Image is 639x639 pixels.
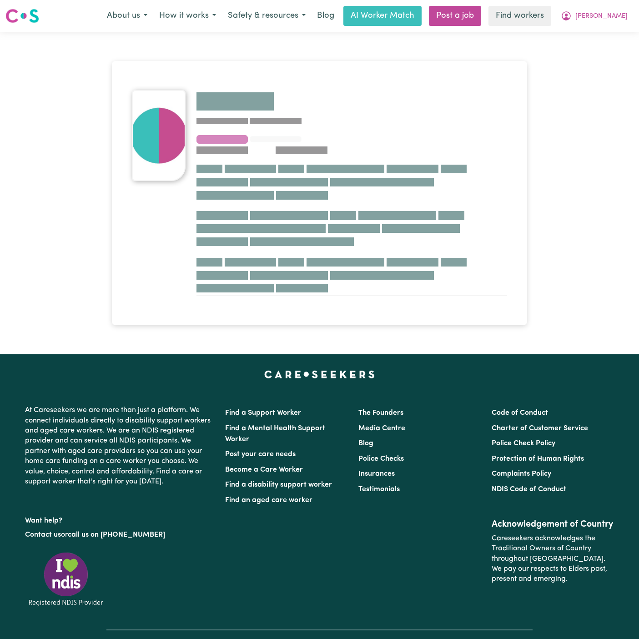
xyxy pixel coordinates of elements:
[25,512,214,526] p: Want help?
[225,497,312,504] a: Find an aged care worker
[25,402,214,490] p: At Careseekers we are more than just a platform. We connect individuals directly to disability su...
[343,6,422,26] a: AI Worker Match
[5,5,39,26] a: Careseekers logo
[492,440,555,447] a: Police Check Policy
[222,6,312,25] button: Safety & resources
[225,481,332,488] a: Find a disability support worker
[358,440,373,447] a: Blog
[358,486,400,493] a: Testimonials
[492,455,584,463] a: Protection of Human Rights
[264,371,375,378] a: Careseekers home page
[358,455,404,463] a: Police Checks
[492,409,548,417] a: Code of Conduct
[5,8,39,24] img: Careseekers logo
[492,519,614,530] h2: Acknowledgement of Country
[358,409,403,417] a: The Founders
[358,470,395,478] a: Insurances
[429,6,481,26] a: Post a job
[488,6,551,26] a: Find workers
[225,409,301,417] a: Find a Support Worker
[492,425,588,432] a: Charter of Customer Service
[225,425,325,443] a: Find a Mental Health Support Worker
[25,551,107,608] img: Registered NDIS provider
[358,425,405,432] a: Media Centre
[555,6,634,25] button: My Account
[492,470,551,478] a: Complaints Policy
[153,6,222,25] button: How it works
[492,530,614,588] p: Careseekers acknowledges the Traditional Owners of Country throughout [GEOGRAPHIC_DATA]. We pay o...
[225,451,296,458] a: Post your care needs
[101,6,153,25] button: About us
[225,466,303,473] a: Become a Care Worker
[25,531,61,538] a: Contact us
[312,6,340,26] a: Blog
[575,11,628,21] span: [PERSON_NAME]
[25,526,214,543] p: or
[68,531,165,538] a: call us on [PHONE_NUMBER]
[492,486,566,493] a: NDIS Code of Conduct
